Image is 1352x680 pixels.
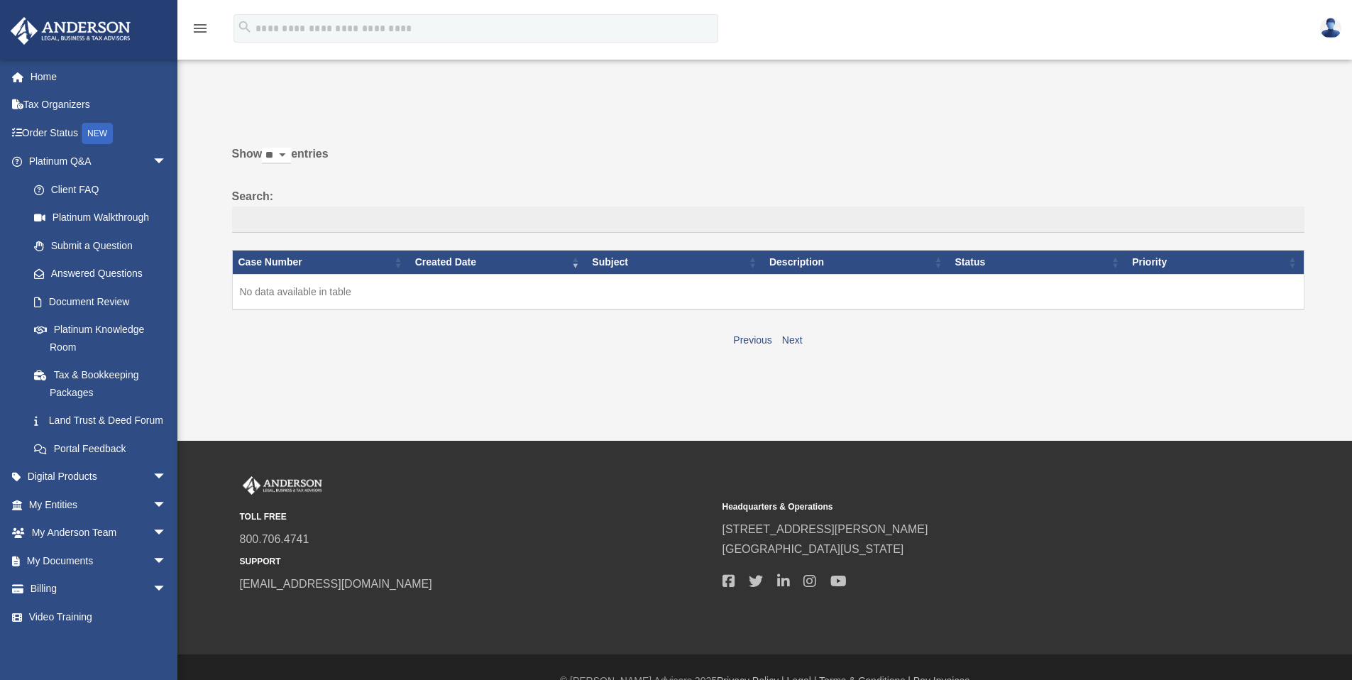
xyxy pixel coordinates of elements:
a: [EMAIL_ADDRESS][DOMAIN_NAME] [240,578,432,590]
div: NEW [82,123,113,144]
a: My Documentsarrow_drop_down [10,547,188,575]
a: Next [782,334,803,346]
small: TOLL FREE [240,510,713,525]
a: My Anderson Teamarrow_drop_down [10,519,188,547]
a: Billingarrow_drop_down [10,575,188,603]
th: Subject: activate to sort column ascending [586,251,764,275]
th: Status: activate to sort column ascending [950,251,1127,275]
a: Client FAQ [20,175,181,204]
a: Platinum Walkthrough [20,204,181,232]
th: Case Number: activate to sort column ascending [232,251,410,275]
th: Description: activate to sort column ascending [764,251,950,275]
th: Created Date: activate to sort column ascending [410,251,587,275]
i: search [237,19,253,35]
a: Submit a Question [20,231,181,260]
i: menu [192,20,209,37]
a: Video Training [10,603,188,631]
label: Show entries [232,144,1304,178]
label: Search: [232,187,1304,234]
input: Search: [232,207,1304,234]
span: arrow_drop_down [153,519,181,548]
a: 800.706.4741 [240,533,309,545]
img: User Pic [1320,18,1341,38]
a: Home [10,62,188,91]
img: Anderson Advisors Platinum Portal [6,17,135,45]
a: Tax & Bookkeeping Packages [20,361,181,407]
a: Previous [733,334,771,346]
a: Document Review [20,287,181,316]
small: SUPPORT [240,554,713,569]
span: arrow_drop_down [153,547,181,576]
small: Headquarters & Operations [722,500,1195,515]
a: Platinum Q&Aarrow_drop_down [10,148,181,176]
a: My Entitiesarrow_drop_down [10,490,188,519]
a: [STREET_ADDRESS][PERSON_NAME] [722,523,928,535]
a: Portal Feedback [20,434,181,463]
a: Tax Organizers [10,91,188,119]
select: Showentries [262,148,291,164]
a: [GEOGRAPHIC_DATA][US_STATE] [722,543,904,555]
span: arrow_drop_down [153,148,181,177]
a: Digital Productsarrow_drop_down [10,463,188,491]
th: Priority: activate to sort column ascending [1126,251,1304,275]
a: Platinum Knowledge Room [20,316,181,361]
a: Order StatusNEW [10,119,188,148]
img: Anderson Advisors Platinum Portal [240,476,325,495]
span: arrow_drop_down [153,463,181,492]
span: arrow_drop_down [153,490,181,520]
span: arrow_drop_down [153,575,181,604]
a: menu [192,25,209,37]
a: Answered Questions [20,260,174,288]
a: Land Trust & Deed Forum [20,407,181,435]
td: No data available in table [232,274,1304,309]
